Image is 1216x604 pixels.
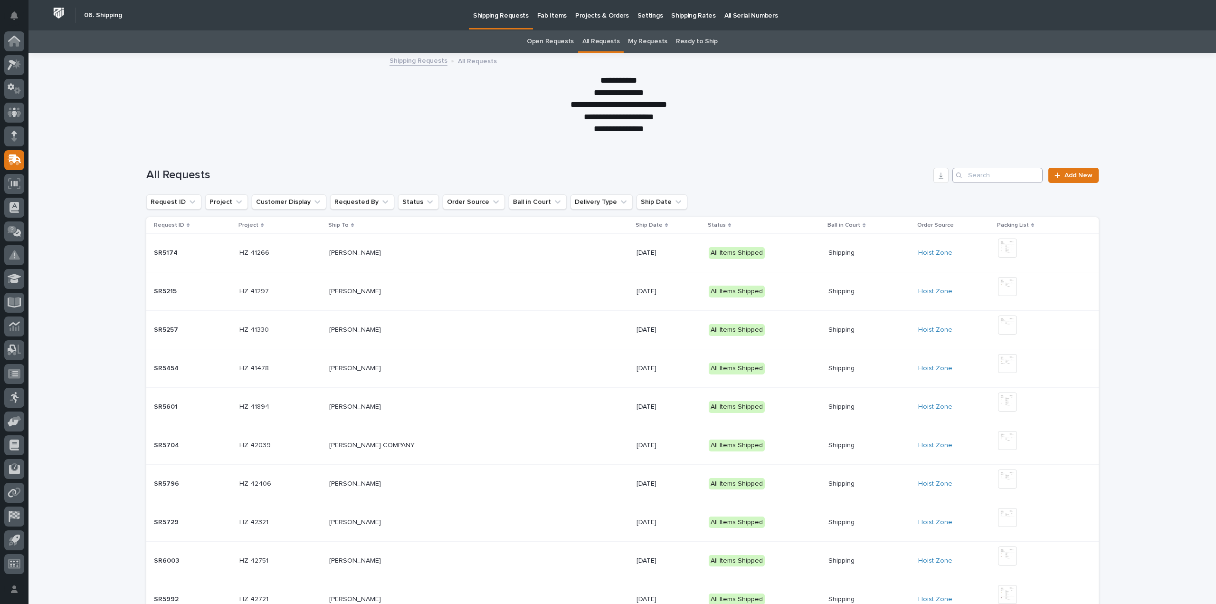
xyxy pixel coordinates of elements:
[154,247,180,257] p: SR5174
[918,557,952,565] a: Hoist Zone
[582,30,619,53] a: All Requests
[154,324,180,334] p: SR5257
[709,517,765,528] div: All Items Shipped
[239,286,271,296] p: HZ 41297
[443,194,505,210] button: Order Source
[828,555,856,565] p: Shipping
[146,465,1099,503] tr: SR5796SR5796 HZ 42406HZ 42406 [PERSON_NAME][PERSON_NAME] [DATE]All Items ShippedShippingShipping ...
[636,403,701,411] p: [DATE]
[828,324,856,334] p: Shipping
[509,194,567,210] button: Ball in Court
[918,403,952,411] a: Hoist Zone
[709,286,765,297] div: All Items Shipped
[154,401,180,411] p: SR5601
[239,440,273,450] p: HZ 42039
[709,440,765,451] div: All Items Shipped
[458,55,497,66] p: All Requests
[154,555,181,565] p: SR6003
[146,194,201,210] button: Request ID
[154,517,180,527] p: SR5729
[50,4,67,22] img: Workspace Logo
[389,55,447,66] a: Shipping Requests
[398,194,439,210] button: Status
[636,595,701,604] p: [DATE]
[205,194,248,210] button: Project
[628,30,667,53] a: My Requests
[329,324,383,334] p: [PERSON_NAME]
[154,478,181,488] p: SR5796
[329,286,383,296] p: [PERSON_NAME]
[154,286,179,296] p: SR5215
[636,326,701,334] p: [DATE]
[952,168,1043,183] input: Search
[828,286,856,296] p: Shipping
[329,555,383,565] p: [PERSON_NAME]
[1064,172,1092,179] span: Add New
[636,194,687,210] button: Ship Date
[146,234,1099,272] tr: SR5174SR5174 HZ 41266HZ 41266 [PERSON_NAME][PERSON_NAME] [DATE]All Items ShippedShippingShipping ...
[146,426,1099,465] tr: SR5704SR5704 HZ 42039HZ 42039 [PERSON_NAME] COMPANY[PERSON_NAME] COMPANY [DATE]All Items ShippedS...
[828,247,856,257] p: Shipping
[239,517,270,527] p: HZ 42321
[146,272,1099,311] tr: SR5215SR5215 HZ 41297HZ 41297 [PERSON_NAME][PERSON_NAME] [DATE]All Items ShippedShippingShipping ...
[918,326,952,334] a: Hoist Zone
[918,595,952,604] a: Hoist Zone
[146,349,1099,388] tr: SR5454SR5454 HZ 41478HZ 41478 [PERSON_NAME][PERSON_NAME] [DATE]All Items ShippedShippingShipping ...
[239,594,270,604] p: HZ 42721
[146,503,1099,542] tr: SR5729SR5729 HZ 42321HZ 42321 [PERSON_NAME][PERSON_NAME] [DATE]All Items ShippedShippingShipping ...
[154,220,184,230] p: Request ID
[918,518,952,527] a: Hoist Zone
[636,220,663,230] p: Ship Date
[709,363,765,374] div: All Items Shipped
[828,594,856,604] p: Shipping
[918,441,952,450] a: Hoist Zone
[146,388,1099,426] tr: SR5601SR5601 HZ 41894HZ 41894 [PERSON_NAME][PERSON_NAME] [DATE]All Items ShippedShippingShipping ...
[146,168,930,182] h1: All Requests
[828,401,856,411] p: Shipping
[329,594,383,604] p: [PERSON_NAME]
[708,220,726,230] p: Status
[329,247,383,257] p: [PERSON_NAME]
[828,440,856,450] p: Shipping
[917,220,954,230] p: Order Source
[636,441,701,450] p: [DATE]
[4,6,24,26] button: Notifications
[636,480,701,488] p: [DATE]
[329,478,383,488] p: [PERSON_NAME]
[329,517,383,527] p: [PERSON_NAME]
[252,194,326,210] button: Customer Display
[329,440,417,450] p: [PERSON_NAME] COMPANY
[636,557,701,565] p: [DATE]
[239,363,271,373] p: HZ 41478
[329,363,383,373] p: [PERSON_NAME]
[154,440,181,450] p: SR5704
[828,478,856,488] p: Shipping
[330,194,394,210] button: Requested By
[918,480,952,488] a: Hoist Zone
[827,220,860,230] p: Ball in Court
[154,363,180,373] p: SR5454
[239,478,273,488] p: HZ 42406
[709,555,765,567] div: All Items Shipped
[709,247,765,259] div: All Items Shipped
[239,324,271,334] p: HZ 41330
[918,249,952,257] a: Hoist Zone
[709,324,765,336] div: All Items Shipped
[329,401,383,411] p: [PERSON_NAME]
[84,11,122,19] h2: 06. Shipping
[828,517,856,527] p: Shipping
[146,542,1099,580] tr: SR6003SR6003 HZ 42751HZ 42751 [PERSON_NAME][PERSON_NAME] [DATE]All Items ShippedShippingShipping ...
[709,401,765,413] div: All Items Shipped
[1048,168,1098,183] a: Add New
[918,288,952,296] a: Hoist Zone
[997,220,1029,230] p: Packing List
[239,555,270,565] p: HZ 42751
[238,220,258,230] p: Project
[570,194,633,210] button: Delivery Type
[146,311,1099,349] tr: SR5257SR5257 HZ 41330HZ 41330 [PERSON_NAME][PERSON_NAME] [DATE]All Items ShippedShippingShipping ...
[239,401,271,411] p: HZ 41894
[709,478,765,490] div: All Items Shipped
[676,30,718,53] a: Ready to Ship
[828,363,856,373] p: Shipping
[636,288,701,296] p: [DATE]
